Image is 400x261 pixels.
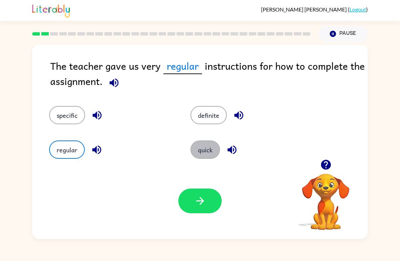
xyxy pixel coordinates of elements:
button: regular [49,140,85,159]
span: regular [163,58,202,74]
button: definite [191,106,227,124]
button: Pause [319,26,368,42]
button: quick [191,140,220,159]
div: The teacher gave us very instructions for how to complete the assignment. [50,58,368,92]
a: Logout [349,6,366,13]
img: Literably [32,3,70,18]
span: [PERSON_NAME] [PERSON_NAME] [261,6,348,13]
button: specific [49,106,85,124]
div: ( ) [261,6,368,13]
video: Your browser must support playing .mp4 files to use Literably. Please try using another browser. [292,163,360,231]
